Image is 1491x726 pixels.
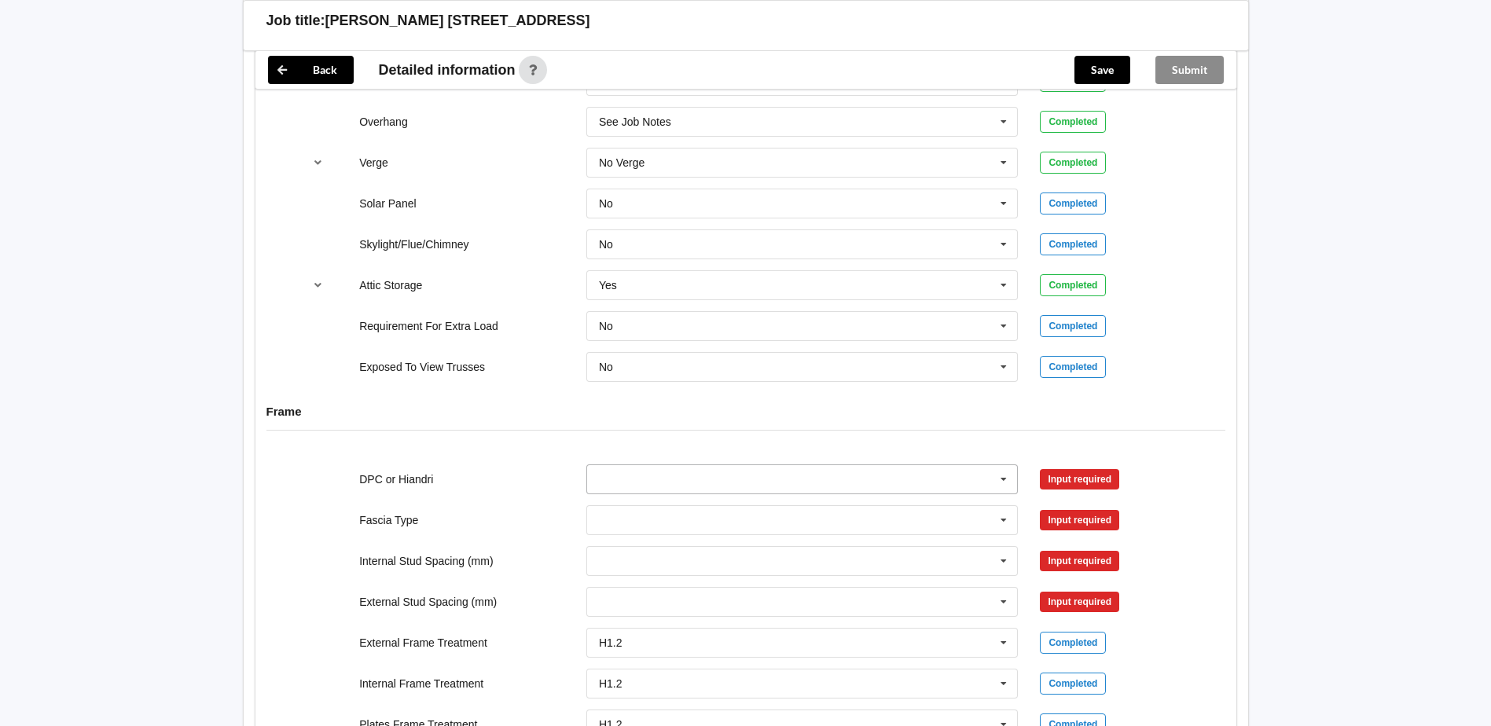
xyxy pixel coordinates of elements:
div: See Job Notes [599,116,671,127]
div: Completed [1040,356,1106,378]
div: Input required [1040,469,1119,489]
label: Attic Storage [359,279,422,291]
div: Input required [1040,510,1119,530]
label: Requirement For Extra Load [359,320,498,332]
label: Internal Frame Treatment [359,677,483,690]
div: Completed [1040,632,1106,654]
div: No [599,198,613,209]
label: Solar Panel [359,197,416,210]
div: Completed [1040,192,1106,214]
label: DPC or Hiandri [359,473,433,486]
label: Internal Stud Spacing (mm) [359,555,493,567]
div: Completed [1040,315,1106,337]
button: reference-toggle [303,271,333,299]
label: Overhang [359,115,407,128]
label: Exposed To View Trusses [359,361,485,373]
button: Back [268,56,354,84]
div: H1.2 [599,678,622,689]
div: Completed [1040,673,1106,695]
div: Completed [1040,111,1106,133]
div: Completed [1040,274,1106,296]
span: Detailed information [379,63,516,77]
div: No [599,321,613,332]
label: Skylight/Flue/Chimney [359,238,468,251]
div: No [599,239,613,250]
h3: [PERSON_NAME] [STREET_ADDRESS] [325,12,590,30]
label: External Stud Spacing (mm) [359,596,497,608]
label: Verge [359,156,388,169]
div: No [599,361,613,372]
h3: Job title: [266,12,325,30]
div: Input required [1040,551,1119,571]
div: H1.2 [599,637,622,648]
div: Yes [599,280,617,291]
div: No Verge [599,157,645,168]
h4: Frame [266,404,1225,419]
label: Fascia Type [359,514,418,526]
div: Completed [1040,152,1106,174]
div: Input required [1040,592,1119,612]
div: Completed [1040,233,1106,255]
label: External Frame Treatment [359,636,487,649]
button: reference-toggle [303,148,333,177]
button: Save [1074,56,1130,84]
